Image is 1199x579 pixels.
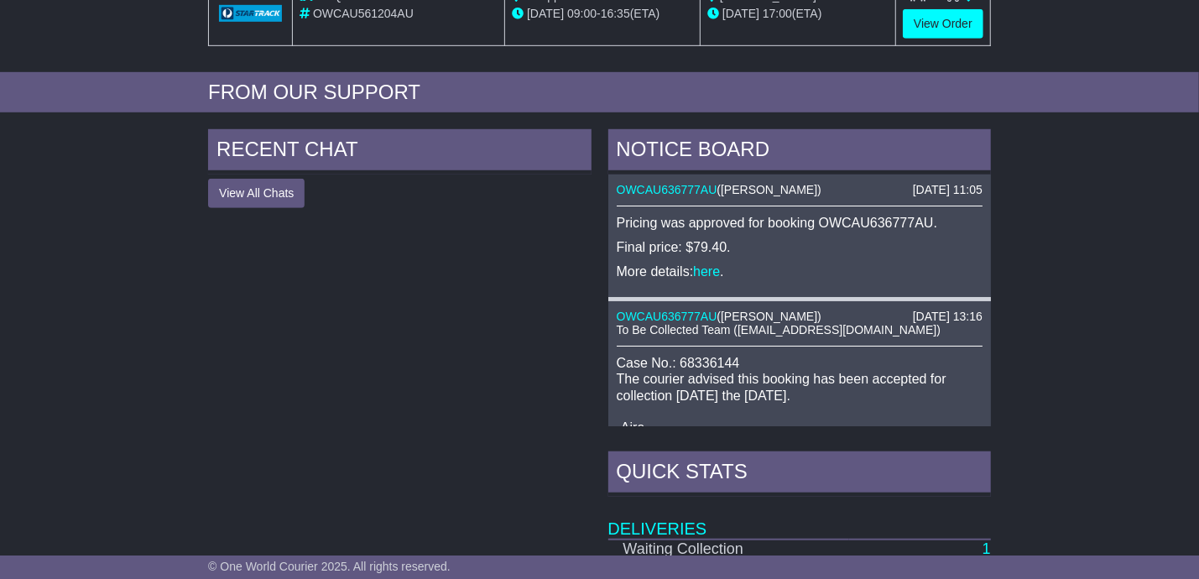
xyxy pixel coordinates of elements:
td: Deliveries [608,497,991,540]
div: Quick Stats [608,451,991,497]
p: More details: . [617,263,983,279]
img: GetCarrierServiceLogo [219,5,282,22]
p: Final price: $79.40. [617,239,983,255]
div: FROM OUR SUPPORT [208,81,991,105]
span: [DATE] [527,7,564,20]
p: Case No.: 68336144 The courier advised this booking has been accepted for collection [DATE] the [... [617,355,983,467]
a: OWCAU636777AU [617,310,717,323]
span: [PERSON_NAME] [721,310,817,323]
div: RECENT CHAT [208,129,591,175]
div: NOTICE BOARD [608,129,991,175]
div: (ETA) [707,5,889,23]
span: © One World Courier 2025. All rights reserved. [208,560,451,573]
div: [DATE] 13:16 [913,310,983,324]
span: 16:35 [601,7,630,20]
span: 09:00 [567,7,597,20]
a: View Order [903,9,983,39]
div: ( ) [617,183,983,197]
span: [PERSON_NAME] [721,183,817,196]
span: OWCAU561204AU [313,7,414,20]
td: Waiting Collection [608,540,849,559]
span: 17:00 [763,7,792,20]
a: here [693,264,720,279]
div: ( ) [617,310,983,324]
div: - (ETA) [512,5,693,23]
a: 1 [983,540,991,557]
div: [DATE] 11:05 [913,183,983,197]
p: Pricing was approved for booking OWCAU636777AU. [617,215,983,231]
span: [DATE] [722,7,759,20]
span: To Be Collected Team ([EMAIL_ADDRESS][DOMAIN_NAME]) [617,323,941,336]
button: View All Chats [208,179,305,208]
a: OWCAU636777AU [617,183,717,196]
